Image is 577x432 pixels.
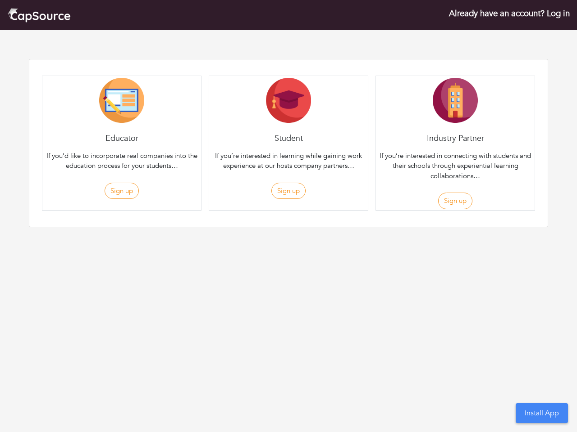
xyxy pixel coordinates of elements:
[516,403,568,423] button: Install App
[449,8,570,19] a: Already have an account? Log in
[209,134,368,144] h4: Student
[433,78,478,123] img: Company-Icon-7f8a26afd1715722aa5ae9dc11300c11ceeb4d32eda0db0d61c21d11b95ecac6.png
[42,134,201,144] h4: Educator
[378,151,533,181] p: If you’re interested in connecting with students and their schools through experiential learning ...
[271,183,306,199] button: Sign up
[211,151,366,171] p: If you’re interested in learning while gaining work experience at our hosts company partners…
[99,78,144,123] img: Educator-Icon-31d5a1e457ca3f5474c6b92ab10a5d5101c9f8fbafba7b88091835f1a8db102f.png
[266,78,311,123] img: Student-Icon-6b6867cbad302adf8029cb3ecf392088beec6a544309a027beb5b4b4576828a8.png
[376,134,535,144] h4: Industry Partner
[438,193,472,209] button: Sign up
[7,7,71,23] img: cap_logo.png
[105,183,139,199] button: Sign up
[44,151,199,171] p: If you’d like to incorporate real companies into the education process for your students…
